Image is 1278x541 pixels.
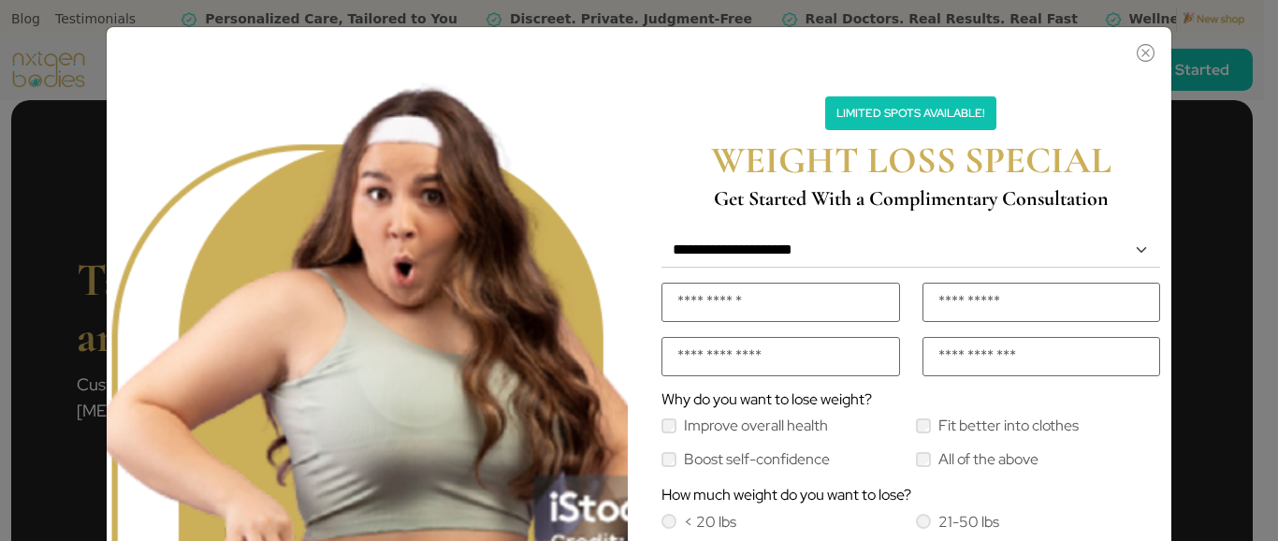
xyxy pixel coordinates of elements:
[938,452,1038,467] label: All of the above
[684,515,736,530] label: < 20 lbs
[938,418,1079,433] label: Fit better into clothes
[825,96,996,130] p: Limited Spots Available!
[661,233,1160,268] select: Default select example
[684,452,830,467] label: Boost self-confidence
[684,418,828,433] label: Improve overall health
[665,186,1156,211] h4: Get Started With a Complimentary Consultation
[650,37,1158,59] button: Close
[938,515,999,530] label: 21-50 lbs
[665,138,1156,183] h2: WEIGHT LOSS SPECIAL
[661,392,872,407] label: Why do you want to lose weight?
[661,488,911,503] label: How much weight do you want to lose?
